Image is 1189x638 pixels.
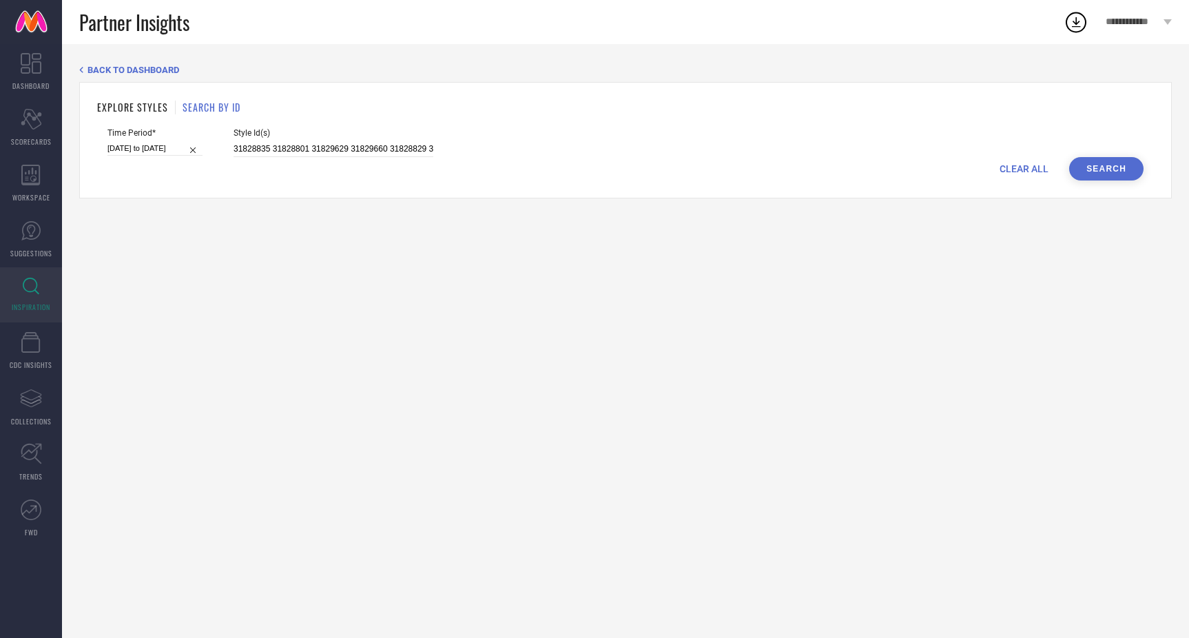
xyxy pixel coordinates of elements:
[10,360,52,370] span: CDC INSIGHTS
[12,302,50,312] span: INSPIRATION
[107,128,203,138] span: Time Period*
[11,416,52,426] span: COLLECTIONS
[19,471,43,482] span: TRENDS
[10,248,52,258] span: SUGGESTIONS
[1069,157,1144,181] button: Search
[12,192,50,203] span: WORKSPACE
[12,81,50,91] span: DASHBOARD
[107,141,203,156] input: Select time period
[79,8,189,37] span: Partner Insights
[1000,163,1048,174] span: CLEAR ALL
[87,65,179,75] span: BACK TO DASHBOARD
[25,527,38,537] span: FWD
[79,65,1172,75] div: Back TO Dashboard
[234,128,433,138] span: Style Id(s)
[97,100,168,114] h1: EXPLORE STYLES
[11,136,52,147] span: SCORECARDS
[183,100,240,114] h1: SEARCH BY ID
[1064,10,1088,34] div: Open download list
[234,141,433,157] input: Enter comma separated style ids e.g. 12345, 67890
